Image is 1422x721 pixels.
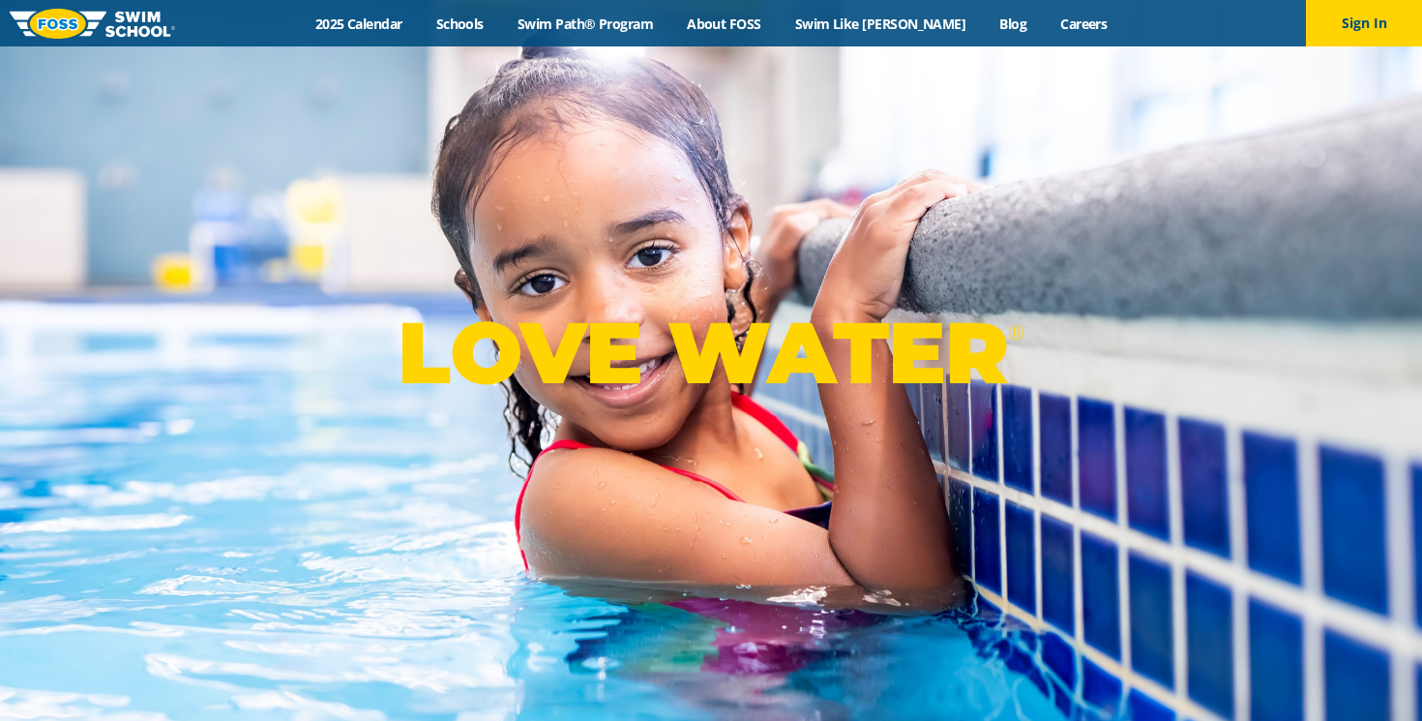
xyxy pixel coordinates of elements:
a: Careers [1044,15,1124,33]
a: 2025 Calendar [298,15,419,33]
a: Swim Like [PERSON_NAME] [778,15,983,33]
p: LOVE WATER [398,301,1023,405]
a: Swim Path® Program [500,15,669,33]
img: FOSS Swim School Logo [10,9,175,39]
a: Schools [419,15,500,33]
a: Blog [983,15,1044,33]
sup: ® [1008,320,1023,345]
a: About FOSS [670,15,779,33]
